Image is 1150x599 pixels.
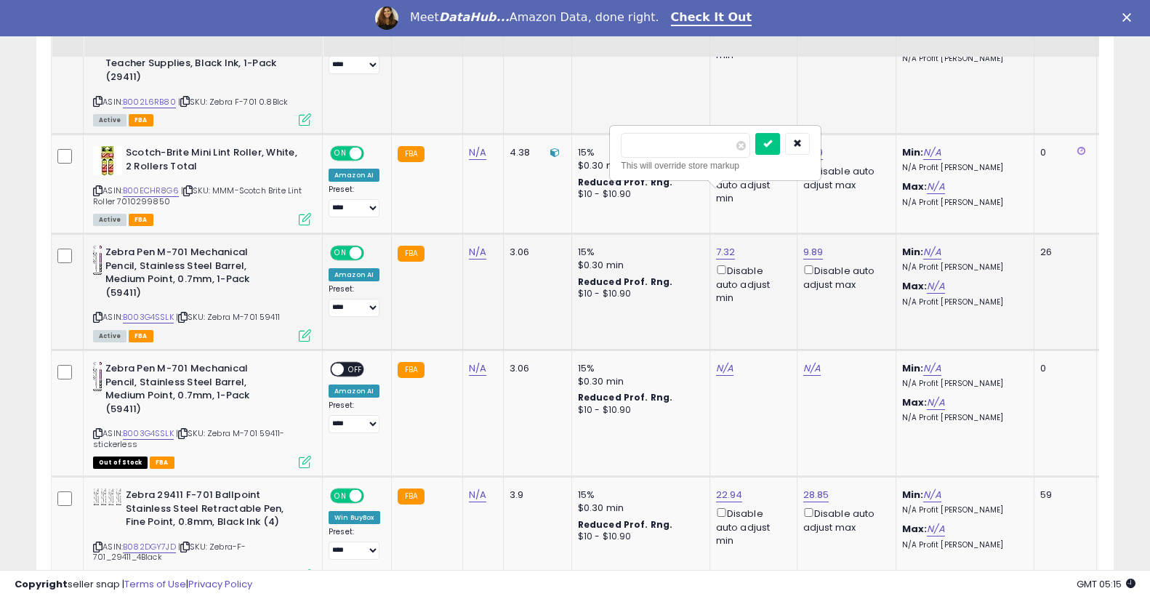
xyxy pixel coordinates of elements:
small: FBA [398,489,425,504]
a: N/A [927,279,944,294]
a: N/A [716,361,733,376]
img: Profile image for Georgie [375,7,398,30]
img: 41O1ujl86cL._SL40_.jpg [93,489,122,505]
span: All listings currently available for purchase on Amazon [93,330,126,342]
a: 28.85 [803,488,829,502]
span: OFF [362,148,385,160]
div: Preset: [329,185,380,217]
b: Reduced Prof. Rng. [578,276,673,288]
span: ON [331,148,350,160]
div: Disable auto adjust min [716,163,786,205]
span: OFF [362,247,385,260]
div: $0.30 min [578,159,699,172]
div: Win BuyBox [329,511,380,524]
div: Preset: [329,401,380,433]
div: 26 [1040,246,1085,259]
b: Reduced Prof. Rng. [578,518,673,531]
img: 419pvvakenL._SL40_.jpg [93,146,122,175]
img: 3124xkxZ3UL._SL40_.jpg [93,246,102,275]
div: seller snap | | [15,578,252,592]
div: 59 [1040,489,1085,502]
div: 3.06 [510,246,560,259]
a: 9.89 [803,245,824,260]
span: | SKU: Zebra-F-701_29411_4Black [93,541,246,563]
div: ASIN: [93,246,311,340]
a: Check It Out [671,10,752,26]
a: N/A [927,180,944,194]
div: ASIN: [93,489,311,580]
b: Min: [902,361,924,375]
a: B002L6RB80 [123,96,176,108]
small: FBA [398,246,425,262]
img: 3124xkxZ3UL._SL40_.jpg [93,362,102,391]
span: | SKU: MMM-Scotch Brite Lint Roller 7010299850 [93,185,302,206]
span: FBA [129,214,153,226]
p: N/A Profit [PERSON_NAME] [902,413,1023,423]
a: 22.94 [716,488,743,502]
p: N/A Profit [PERSON_NAME] [902,163,1023,173]
span: FBA [150,457,174,469]
a: N/A [469,361,486,376]
p: N/A Profit [PERSON_NAME] [902,54,1023,64]
a: B00ECHR8G6 [123,185,179,197]
div: 0 [1040,362,1085,375]
p: N/A Profit [PERSON_NAME] [902,540,1023,550]
b: Zebra Pen M-701 Mechanical Pencil, Stainless Steel Barrel, Medium Point, 0.7mm, 1-Pack (59411) [105,362,282,419]
div: 3.06 [510,362,560,375]
div: This will override store markup [621,158,810,173]
div: $0.30 min [578,375,699,388]
span: ON [331,490,350,502]
div: 4.38 [510,146,560,159]
span: | SKU: Zebra M-701 59411-stickerless [93,427,284,449]
div: Disable auto adjust min [716,262,786,305]
div: $0.30 min [578,259,699,272]
b: Zebra Pen M-701 Mechanical Pencil, Stainless Steel Barrel, Medium Point, 0.7mm, 1-Pack (59411) [105,246,282,303]
b: Min: [902,145,924,159]
div: 15% [578,246,699,259]
div: Disable auto adjust max [803,262,885,291]
div: Preset: [329,527,380,560]
a: Terms of Use [124,577,186,591]
span: OFF [344,363,367,376]
div: Close [1122,13,1137,22]
div: 15% [578,362,699,375]
span: FBA [129,114,153,126]
div: ASIN: [93,146,311,224]
b: Max: [902,522,928,536]
a: B003G4SSLK [123,427,174,440]
div: Disable auto adjust min [716,505,786,547]
a: N/A [923,145,941,160]
div: 15% [578,489,699,502]
p: N/A Profit [PERSON_NAME] [902,297,1023,307]
small: FBA [398,362,425,378]
div: Disable auto adjust max [803,163,885,191]
div: $10 - $10.90 [578,404,699,417]
b: Min: [902,245,924,259]
i: DataHub... [439,10,510,24]
div: $10 - $10.90 [578,288,699,300]
b: Max: [902,279,928,293]
span: All listings currently available for purchase on Amazon [93,214,126,226]
a: Privacy Policy [188,577,252,591]
div: ASIN: [93,362,311,467]
div: $10 - $10.90 [578,531,699,543]
a: B082DGY7JD [123,541,176,553]
a: N/A [927,395,944,410]
a: N/A [469,488,486,502]
div: $10 - $10.90 [578,188,699,201]
p: N/A Profit [PERSON_NAME] [902,505,1023,515]
a: N/A [923,361,941,376]
div: Preset: [329,284,380,317]
span: FBA [129,330,153,342]
a: B003G4SSLK [123,311,174,323]
small: FBA [398,146,425,162]
div: $0.30 min [578,502,699,515]
div: Disable auto adjust max [803,505,885,534]
b: Max: [902,395,928,409]
div: Preset: [329,41,380,74]
div: ASIN: [93,3,311,124]
p: N/A Profit [PERSON_NAME] [902,198,1023,208]
span: OFF [362,490,385,502]
span: All listings that are currently out of stock and unavailable for purchase on Amazon [93,457,148,469]
div: Amazon AI [329,385,379,398]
